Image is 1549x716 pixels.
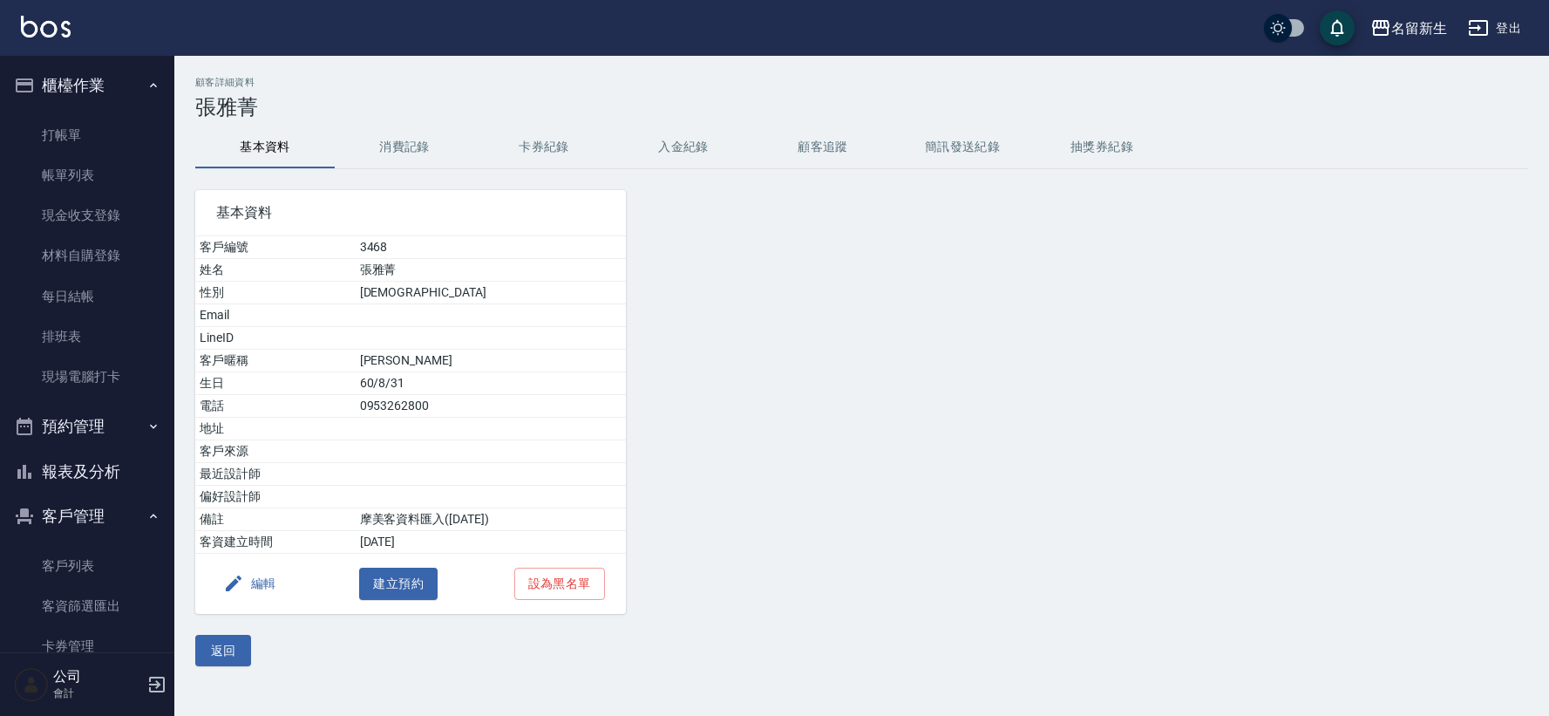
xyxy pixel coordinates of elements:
td: 備註 [195,508,356,531]
button: 報表及分析 [7,449,167,494]
td: 姓名 [195,259,356,282]
td: 客戶編號 [195,236,356,259]
td: [DATE] [356,531,626,554]
button: 返回 [195,635,251,667]
h2: 顧客詳細資料 [195,77,1528,88]
button: 抽獎券紀錄 [1032,126,1172,168]
h3: 張雅菁 [195,95,1528,119]
span: 基本資料 [216,204,605,222]
button: save [1320,10,1355,45]
td: 最近設計師 [195,463,356,486]
button: 櫃檯作業 [7,63,167,108]
a: 每日結帳 [7,276,167,317]
td: 客戶來源 [195,440,356,463]
button: 設為黑名單 [514,568,605,600]
button: 預約管理 [7,404,167,449]
td: [PERSON_NAME] [356,350,626,372]
button: 客戶管理 [7,494,167,539]
td: 60/8/31 [356,372,626,395]
td: [DEMOGRAPHIC_DATA] [356,282,626,304]
td: 3468 [356,236,626,259]
button: 登出 [1461,12,1528,44]
button: 編輯 [216,568,283,600]
button: 建立預約 [359,568,438,600]
td: 偏好設計師 [195,486,356,508]
div: 名留新生 [1391,17,1447,39]
a: 排班表 [7,317,167,357]
a: 現金收支登錄 [7,195,167,235]
td: 性別 [195,282,356,304]
a: 客資篩選匯出 [7,586,167,626]
a: 材料自購登錄 [7,235,167,276]
a: 卡券管理 [7,626,167,666]
h5: 公司 [53,668,142,685]
button: 簡訊發送紀錄 [893,126,1032,168]
button: 基本資料 [195,126,335,168]
button: 名留新生 [1363,10,1454,46]
td: Email [195,304,356,327]
td: 張雅菁 [356,259,626,282]
td: 客資建立時間 [195,531,356,554]
a: 帳單列表 [7,155,167,195]
td: 客戶暱稱 [195,350,356,372]
a: 客戶列表 [7,546,167,586]
img: Person [14,667,49,702]
td: 電話 [195,395,356,418]
button: 消費記錄 [335,126,474,168]
button: 卡券紀錄 [474,126,614,168]
td: 生日 [195,372,356,395]
p: 會計 [53,685,142,701]
button: 顧客追蹤 [753,126,893,168]
td: 0953262800 [356,395,626,418]
td: 摩美客資料匯入([DATE]) [356,508,626,531]
img: Logo [21,16,71,38]
td: LineID [195,327,356,350]
td: 地址 [195,418,356,440]
button: 入金紀錄 [614,126,753,168]
a: 現場電腦打卡 [7,357,167,397]
a: 打帳單 [7,115,167,155]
